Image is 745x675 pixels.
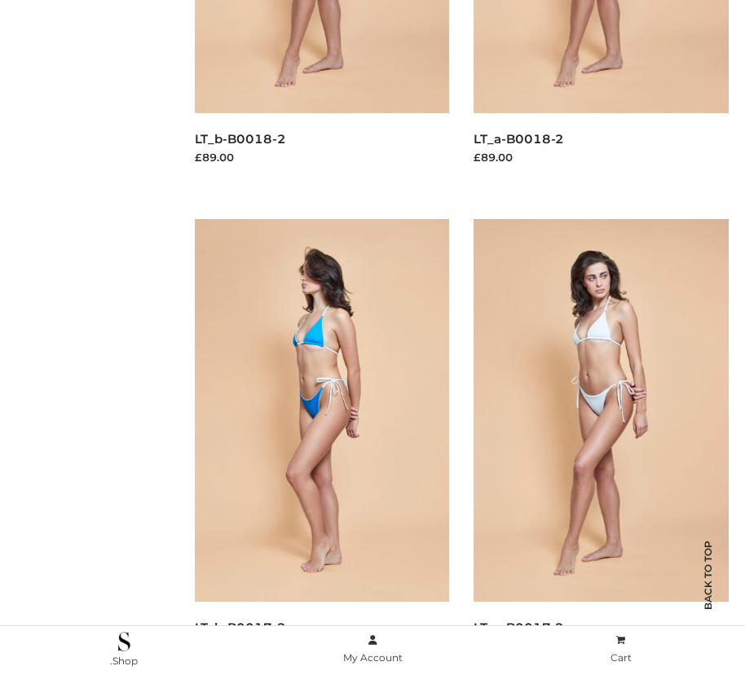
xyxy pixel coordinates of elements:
span: Back to top [688,569,729,610]
div: £89.00 [195,149,450,165]
img: .Shop [118,632,130,651]
a: LT_b-B0017-2 [195,620,286,635]
span: My Account [343,651,403,664]
a: LT_a-B0018-2 [474,131,564,147]
span: Cart [611,651,632,664]
span: .Shop [110,655,138,667]
a: My Account [249,631,497,668]
a: LT_b-B0018-2 [195,131,286,147]
div: £89.00 [474,149,729,165]
a: Cart [496,631,745,668]
a: LT_a-B0017-2 [474,620,564,635]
